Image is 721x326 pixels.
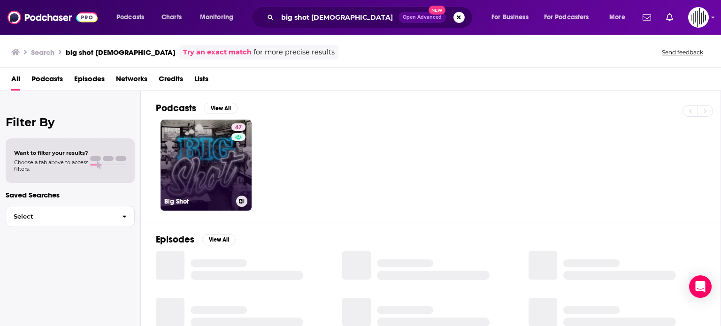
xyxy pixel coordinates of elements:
[8,8,98,26] img: Podchaser - Follow, Share and Rate Podcasts
[164,197,232,205] h3: Big Shot
[11,71,20,91] a: All
[659,48,706,56] button: Send feedback
[399,12,446,23] button: Open AdvancedNew
[6,206,135,227] button: Select
[231,123,245,131] a: 47
[156,102,238,114] a: PodcastsView All
[159,71,183,91] a: Credits
[662,9,677,25] a: Show notifications dropdown
[156,234,194,245] h2: Episodes
[74,71,105,91] a: Episodes
[603,10,637,25] button: open menu
[639,9,655,25] a: Show notifications dropdown
[688,7,709,28] button: Show profile menu
[689,275,712,298] div: Open Intercom Messenger
[6,190,135,199] p: Saved Searches
[538,10,603,25] button: open menu
[204,103,238,114] button: View All
[183,47,252,58] a: Try an exact match
[6,115,135,129] h2: Filter By
[544,11,589,24] span: For Podcasters
[403,15,442,20] span: Open Advanced
[688,7,709,28] span: Logged in as gpg2
[14,159,88,172] span: Choose a tab above to access filters.
[193,10,245,25] button: open menu
[14,150,88,156] span: Want to filter your results?
[161,120,252,211] a: 47Big Shot
[116,11,144,24] span: Podcasts
[277,10,399,25] input: Search podcasts, credits, & more...
[429,6,445,15] span: New
[235,123,242,132] span: 47
[261,7,482,28] div: Search podcasts, credits, & more...
[485,10,540,25] button: open menu
[200,11,233,24] span: Monitoring
[491,11,529,24] span: For Business
[116,71,147,91] a: Networks
[156,102,196,114] h2: Podcasts
[31,48,54,57] h3: Search
[161,11,182,24] span: Charts
[155,10,187,25] a: Charts
[194,71,208,91] a: Lists
[31,71,63,91] a: Podcasts
[253,47,335,58] span: for more precise results
[66,48,176,57] h3: big shot [DEMOGRAPHIC_DATA]
[202,234,236,245] button: View All
[688,7,709,28] img: User Profile
[156,234,236,245] a: EpisodesView All
[6,213,115,220] span: Select
[609,11,625,24] span: More
[110,10,156,25] button: open menu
